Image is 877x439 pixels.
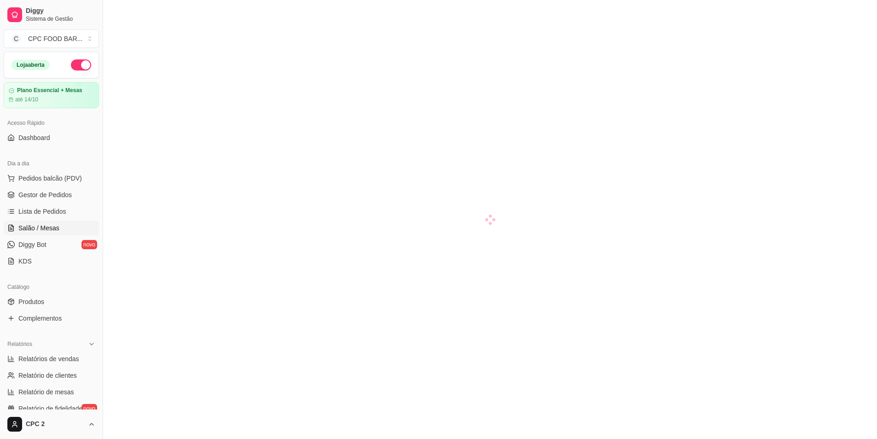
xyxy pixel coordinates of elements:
span: Complementos [18,314,62,323]
article: Plano Essencial + Mesas [17,87,82,94]
div: CPC FOOD BAR ... [28,34,82,43]
span: CPC 2 [26,420,84,428]
a: Relatório de fidelidadenovo [4,401,99,416]
article: até 14/10 [15,96,38,103]
div: Dia a dia [4,156,99,171]
a: KDS [4,254,99,269]
div: Acesso Rápido [4,116,99,130]
span: Produtos [18,297,44,306]
a: Complementos [4,311,99,326]
a: Relatório de clientes [4,368,99,383]
a: Dashboard [4,130,99,145]
a: Lista de Pedidos [4,204,99,219]
a: Relatório de mesas [4,385,99,399]
span: KDS [18,257,32,266]
a: Diggy Botnovo [4,237,99,252]
span: C [12,34,21,43]
span: Lista de Pedidos [18,207,66,216]
span: Dashboard [18,133,50,142]
span: Pedidos balcão (PDV) [18,174,82,183]
a: Salão / Mesas [4,221,99,235]
span: Sistema de Gestão [26,15,95,23]
span: Relatórios [7,340,32,348]
span: Salão / Mesas [18,223,59,233]
a: DiggySistema de Gestão [4,4,99,26]
button: Pedidos balcão (PDV) [4,171,99,186]
button: Select a team [4,29,99,48]
span: Relatório de mesas [18,387,74,397]
span: Diggy Bot [18,240,46,249]
div: Loja aberta [12,60,50,70]
a: Plano Essencial + Mesasaté 14/10 [4,82,99,108]
a: Produtos [4,294,99,309]
a: Relatórios de vendas [4,351,99,366]
a: Gestor de Pedidos [4,187,99,202]
span: Relatório de fidelidade [18,404,82,413]
span: Relatório de clientes [18,371,77,380]
span: Gestor de Pedidos [18,190,72,199]
span: Diggy [26,7,95,15]
span: Relatórios de vendas [18,354,79,363]
div: Catálogo [4,280,99,294]
button: Alterar Status [71,59,91,70]
button: CPC 2 [4,413,99,435]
